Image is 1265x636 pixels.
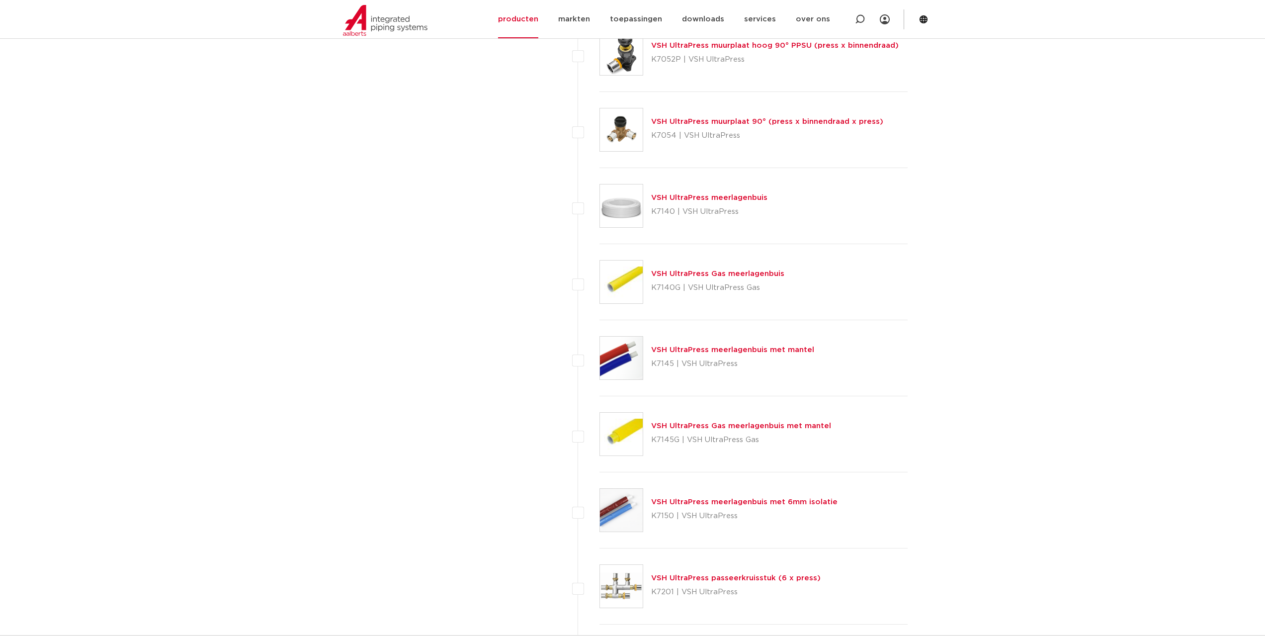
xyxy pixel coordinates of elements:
[651,584,821,600] p: K7201 | VSH UltraPress
[600,489,643,532] img: Thumbnail for VSH UltraPress meerlagenbuis met 6mm isolatie
[651,422,831,430] a: VSH UltraPress Gas meerlagenbuis met mantel
[600,565,643,608] img: Thumbnail for VSH UltraPress passeerkruisstuk (6 x press)
[600,337,643,379] img: Thumbnail for VSH UltraPress meerlagenbuis met mantel
[651,356,814,372] p: K7145 | VSH UltraPress
[600,184,643,227] img: Thumbnail for VSH UltraPress meerlagenbuis
[600,32,643,75] img: Thumbnail for VSH UltraPress muurplaat hoog 90° PPSU (press x binnendraad)
[651,280,784,296] p: K7140G | VSH UltraPress Gas
[651,42,899,49] a: VSH UltraPress muurplaat hoog 90° PPSU (press x binnendraad)
[651,574,821,582] a: VSH UltraPress passeerkruisstuk (6 x press)
[651,346,814,354] a: VSH UltraPress meerlagenbuis met mantel
[651,52,899,68] p: K7052P | VSH UltraPress
[651,270,784,277] a: VSH UltraPress Gas meerlagenbuis
[600,108,643,151] img: Thumbnail for VSH UltraPress muurplaat 90° (press x binnendraad x press)
[651,204,767,220] p: K7140 | VSH UltraPress
[651,498,838,506] a: VSH UltraPress meerlagenbuis met 6mm isolatie
[651,128,883,144] p: K7054 | VSH UltraPress
[600,261,643,303] img: Thumbnail for VSH UltraPress Gas meerlagenbuis
[651,432,831,448] p: K7145G | VSH UltraPress Gas
[651,194,767,201] a: VSH UltraPress meerlagenbuis
[651,118,883,125] a: VSH UltraPress muurplaat 90° (press x binnendraad x press)
[651,508,838,524] p: K7150 | VSH UltraPress
[600,413,643,455] img: Thumbnail for VSH UltraPress Gas meerlagenbuis met mantel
